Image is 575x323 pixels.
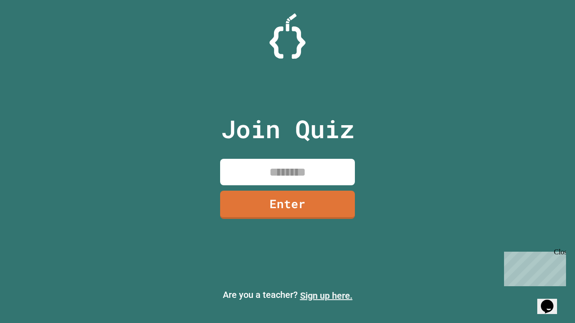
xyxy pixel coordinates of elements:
p: Join Quiz [221,110,354,148]
iframe: chat widget [537,287,566,314]
a: Enter [220,191,355,219]
iframe: chat widget [500,248,566,286]
p: Are you a teacher? [7,288,568,302]
div: Chat with us now!Close [4,4,62,57]
img: Logo.svg [270,13,305,59]
a: Sign up here. [300,290,353,301]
